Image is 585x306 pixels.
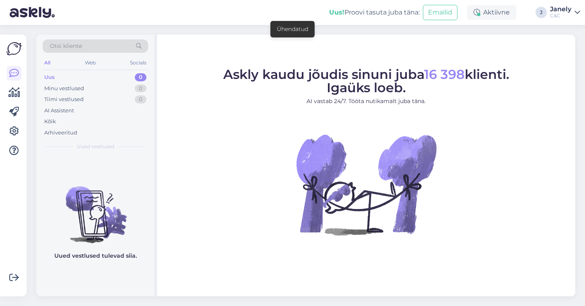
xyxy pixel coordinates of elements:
button: Emailid [423,5,457,20]
span: Uued vestlused [77,143,114,150]
div: 0 [135,95,146,103]
div: Minu vestlused [44,85,84,93]
span: Askly kaudu jõudis sinuni juba klienti. Igaüks loeb. [223,66,509,95]
img: No chats [36,172,154,244]
a: JanelyC&C [550,6,580,19]
p: AI vastab 24/7. Tööta nutikamalt juba täna. [223,97,509,105]
div: 0 [135,73,146,81]
div: All [43,58,52,68]
div: Kõik [44,118,56,126]
img: Askly Logo [6,41,22,56]
div: Web [83,58,97,68]
div: Janely [550,6,571,12]
div: Arhiveeritud [44,129,77,137]
div: C&C [550,12,571,19]
span: Otsi kliente [50,42,82,50]
p: Uued vestlused tulevad siia. [54,252,137,260]
div: 0 [135,85,146,93]
div: Socials [128,58,148,68]
div: Ühendatud [277,25,308,33]
span: 16 398 [424,66,465,82]
b: Uus! [329,8,344,16]
img: No Chat active [294,112,439,257]
div: Proovi tasuta juba täna: [329,8,420,17]
div: J [536,7,547,18]
div: Aktiivne [467,5,516,20]
div: AI Assistent [44,107,74,115]
div: Uus [44,73,55,81]
div: Tiimi vestlused [44,95,84,103]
